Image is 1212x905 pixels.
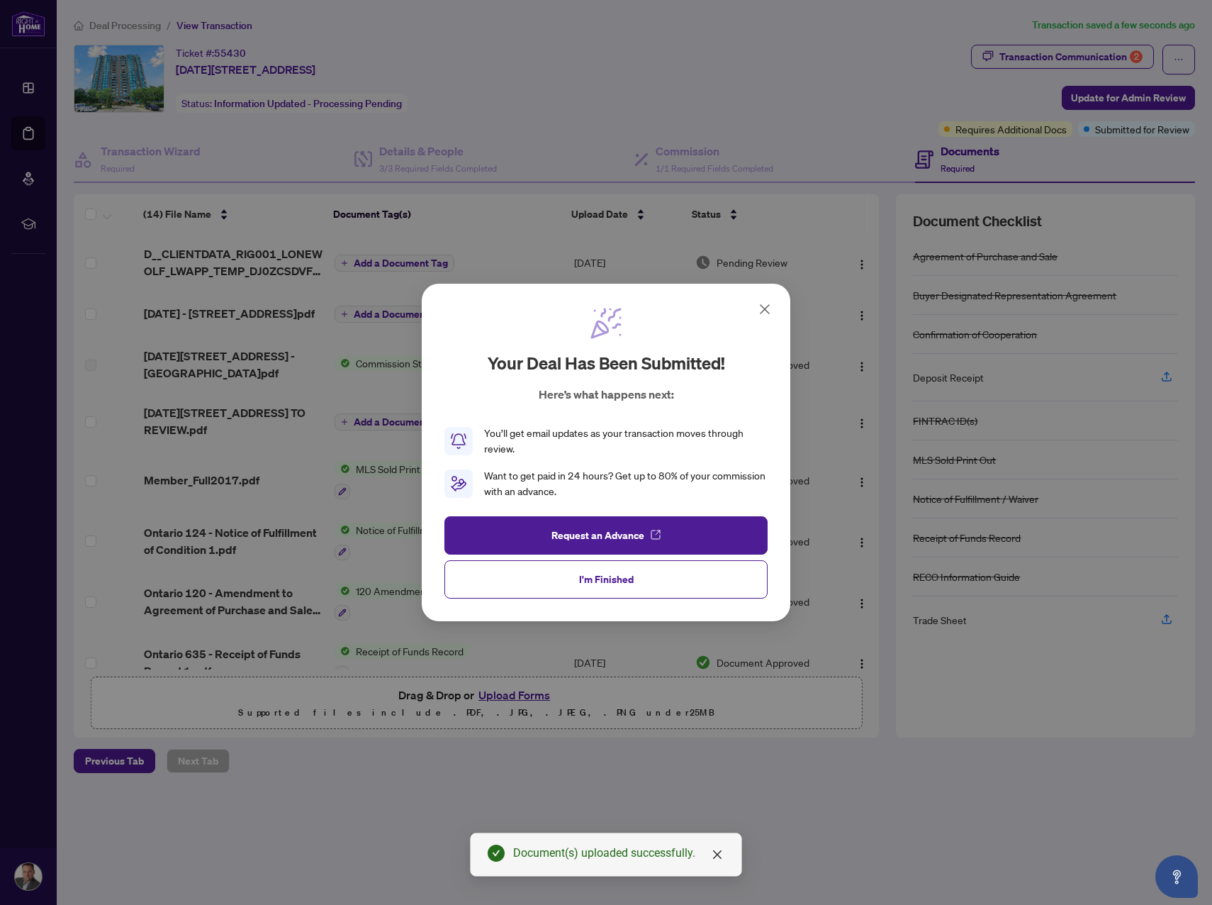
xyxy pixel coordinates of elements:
button: I'm Finished [444,560,768,599]
span: Request an Advance [551,524,644,547]
div: Document(s) uploaded successfully. [513,845,724,862]
button: Open asap [1155,855,1198,898]
button: Request an Advance [444,516,768,555]
div: You’ll get email updates as your transaction moves through review. [484,426,768,457]
div: Want to get paid in 24 hours? Get up to 80% of your commission with an advance. [484,468,768,499]
h2: Your deal has been submitted! [488,352,725,374]
span: I'm Finished [579,568,634,591]
p: Here’s what happens next: [539,386,674,403]
span: check-circle [488,845,505,862]
a: Close [709,847,725,862]
span: close [712,849,723,860]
